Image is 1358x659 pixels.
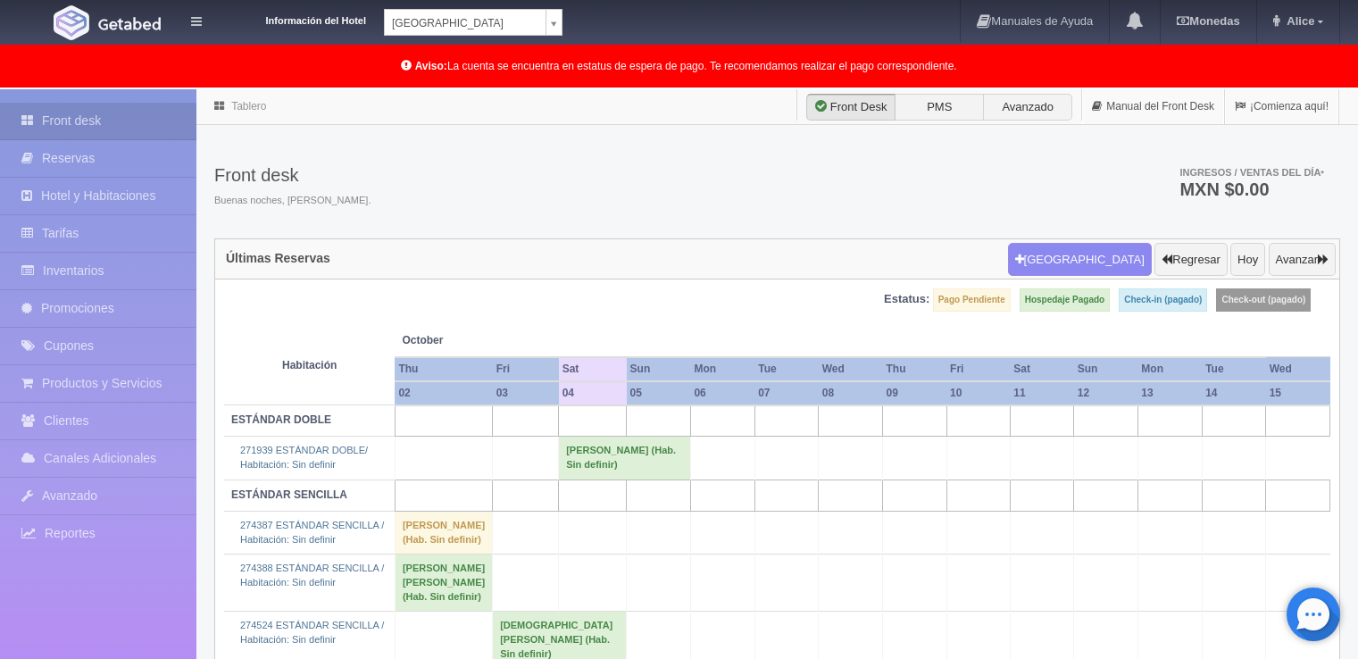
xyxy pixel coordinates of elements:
[819,357,883,381] th: Wed
[883,381,947,405] th: 09
[1269,243,1336,277] button: Avanzar
[282,359,337,371] strong: Habitación
[1230,243,1265,277] button: Hoy
[559,381,627,405] th: 04
[1137,357,1202,381] th: Mon
[384,9,562,36] a: [GEOGRAPHIC_DATA]
[1074,357,1138,381] th: Sun
[240,563,384,588] a: 274388 ESTÁNDAR SENCILLA /Habitación: Sin definir
[690,357,754,381] th: Mon
[240,520,384,545] a: 274387 ESTÁNDAR SENCILLA /Habitación: Sin definir
[214,165,371,185] h3: Front desk
[223,9,366,29] dt: Información del Hotel
[627,357,691,381] th: Sun
[395,381,492,405] th: 02
[1119,288,1207,312] label: Check-in (pagado)
[754,381,819,405] th: 07
[690,381,754,405] th: 06
[754,357,819,381] th: Tue
[493,381,559,405] th: 03
[240,620,384,645] a: 274524 ESTÁNDAR SENCILLA /Habitación: Sin definir
[1179,167,1324,178] span: Ingresos / Ventas del día
[214,194,371,208] span: Buenas noches, [PERSON_NAME].
[395,555,492,612] td: [PERSON_NAME] [PERSON_NAME] (Hab. Sin definir)
[1010,381,1073,405] th: 11
[1216,288,1311,312] label: Check-out (pagado)
[1202,381,1266,405] th: 14
[231,100,266,113] a: Tablero
[402,333,551,348] span: October
[240,445,368,470] a: 271939 ESTÁNDAR DOBLE/Habitación: Sin definir
[883,357,947,381] th: Thu
[1154,243,1227,277] button: Regresar
[54,5,89,40] img: Getabed
[806,94,896,121] label: Front Desk
[395,511,492,554] td: [PERSON_NAME] (Hab. Sin definir)
[1020,288,1110,312] label: Hospedaje Pagado
[1010,357,1073,381] th: Sat
[559,437,691,480] td: [PERSON_NAME] (Hab. Sin definir)
[1282,14,1314,28] span: Alice
[395,357,492,381] th: Thu
[946,357,1010,381] th: Fri
[392,10,538,37] span: [GEOGRAPHIC_DATA]
[1008,243,1152,277] button: [GEOGRAPHIC_DATA]
[1179,180,1324,198] h3: MXN $0.00
[1074,381,1138,405] th: 12
[98,17,161,30] img: Getabed
[559,357,627,381] th: Sat
[226,252,330,265] h4: Últimas Reservas
[884,291,929,308] label: Estatus:
[415,60,447,72] b: Aviso:
[1225,89,1338,124] a: ¡Comienza aquí!
[627,381,691,405] th: 05
[231,488,347,501] b: ESTÁNDAR SENCILLA
[819,381,883,405] th: 08
[1082,89,1224,124] a: Manual del Front Desk
[1266,357,1330,381] th: Wed
[1177,14,1239,28] b: Monedas
[1266,381,1330,405] th: 15
[933,288,1011,312] label: Pago Pendiente
[231,413,331,426] b: ESTÁNDAR DOBLE
[946,381,1010,405] th: 10
[1202,357,1266,381] th: Tue
[983,94,1072,121] label: Avanzado
[1137,381,1202,405] th: 13
[895,94,984,121] label: PMS
[493,357,559,381] th: Fri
